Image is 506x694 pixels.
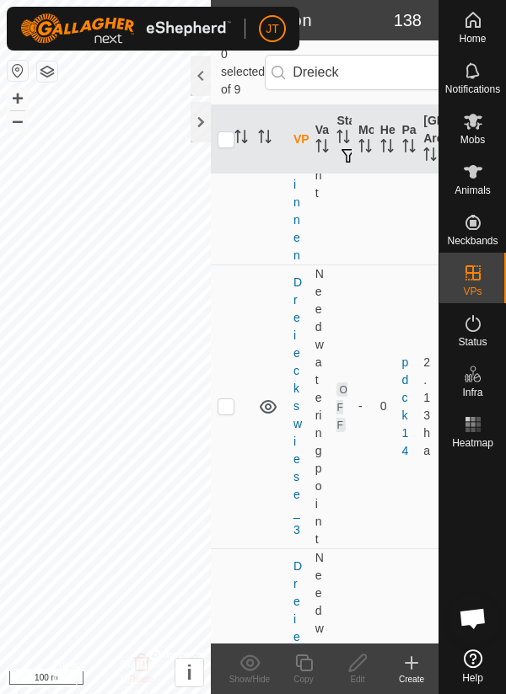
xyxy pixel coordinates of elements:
[8,110,28,131] button: –
[358,398,367,415] div: -
[336,132,350,146] p-sorticon: Activate to sort
[53,657,100,687] a: Privacy Policy
[336,382,347,432] span: OFF
[380,141,394,155] p-sorticon: Activate to sort
[175,659,203,686] button: i
[463,286,482,296] span: VPs
[374,105,396,174] th: Head
[309,264,331,548] td: Need watering point
[330,105,352,174] th: Status
[186,661,192,684] span: i
[287,105,309,174] th: VP
[37,61,57,82] button: Map Layers
[402,355,409,457] a: pdck14
[462,387,482,398] span: Infra
[396,105,417,174] th: Paddock
[352,105,374,174] th: Mob
[265,55,469,90] input: Search (S)
[447,236,498,246] span: Neckbands
[315,141,329,155] p-sorticon: Activate to sort
[455,185,491,195] span: Animals
[358,141,372,155] p-sorticon: Activate to sort
[445,84,500,94] span: Notifications
[448,593,498,643] div: Chat öffnen
[462,673,483,683] span: Help
[452,438,493,448] span: Heatmap
[439,643,506,690] a: Help
[331,673,385,686] div: Edit
[8,61,28,81] button: Reset Map
[293,275,302,537] a: Dreieckswiese_3
[402,141,416,155] p-sorticon: Activate to sort
[309,105,331,174] th: Validity
[223,673,277,686] div: Show/Hide
[394,8,422,33] span: 138
[417,105,439,174] th: [GEOGRAPHIC_DATA] Area
[277,673,331,686] div: Copy
[374,264,396,548] td: 0
[458,337,487,347] span: Status
[234,132,248,146] p-sorticon: Activate to sort
[266,20,279,38] span: JT
[423,150,437,163] p-sorticon: Activate to sort
[221,10,394,30] h2: In Rotation
[459,34,486,44] span: Home
[20,13,231,44] img: Gallagher Logo
[221,45,265,99] span: 0 selected of 9
[385,673,439,686] div: Create
[8,88,28,109] button: +
[417,264,439,548] td: 2.13 ha
[258,132,272,146] p-sorticon: Activate to sort
[460,135,485,145] span: Mobs
[121,657,159,687] a: Contact Us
